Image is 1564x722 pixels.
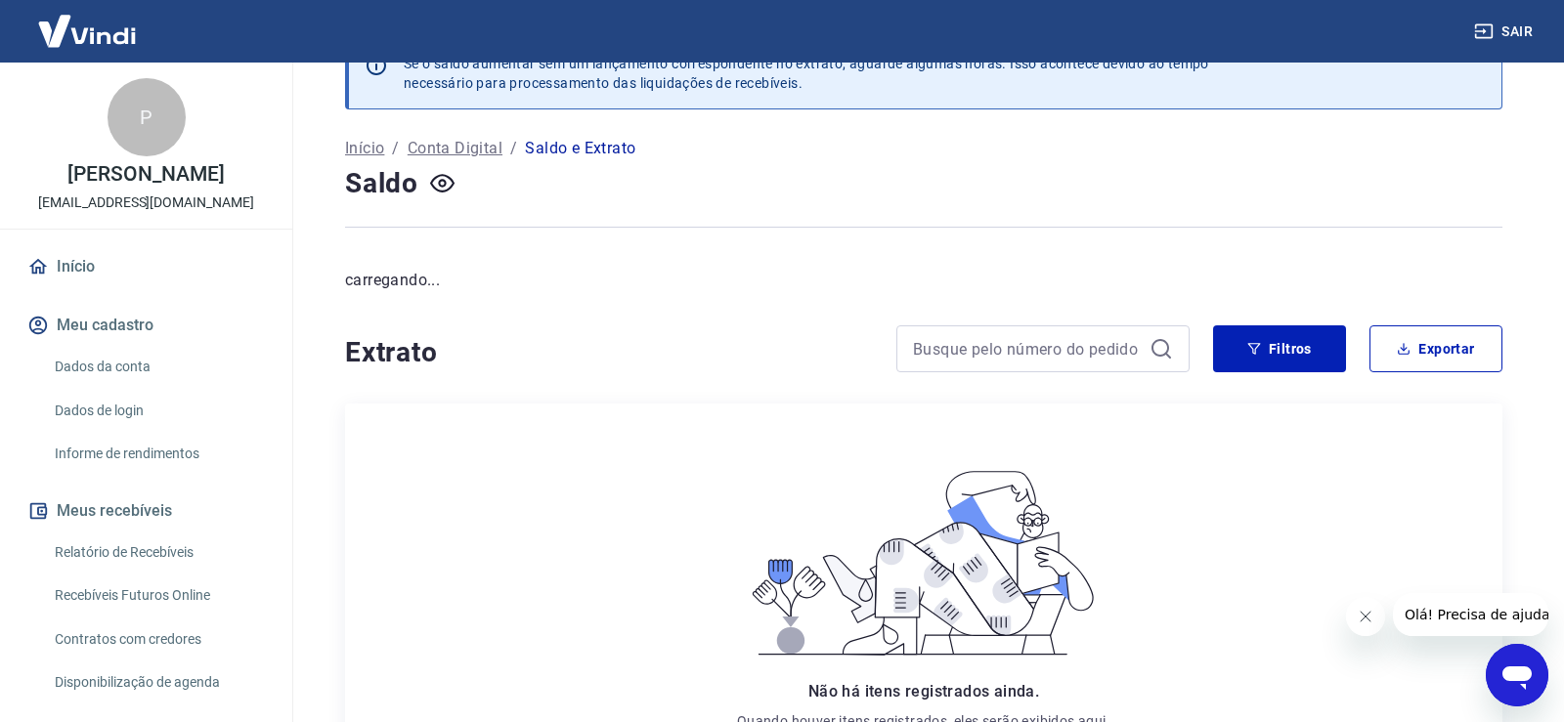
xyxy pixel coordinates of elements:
iframe: Mensagem da empresa [1393,593,1548,636]
a: Início [23,245,269,288]
iframe: Fechar mensagem [1346,597,1385,636]
button: Filtros [1213,325,1346,372]
span: Não há itens registrados ainda. [808,682,1039,701]
a: Início [345,137,384,160]
button: Meus recebíveis [23,489,269,532]
iframe: Botão para abrir a janela de mensagens [1486,644,1548,706]
a: Recebíveis Futuros Online [47,575,269,616]
p: carregando... [345,269,1502,292]
button: Exportar [1369,325,1502,372]
p: Saldo e Extrato [525,137,635,160]
a: Dados de login [47,391,269,431]
h4: Extrato [345,333,873,372]
a: Contratos com credores [47,619,269,659]
span: Olá! Precisa de ajuda? [12,14,164,29]
p: Se o saldo aumentar sem um lançamento correspondente no extrato, aguarde algumas horas. Isso acon... [404,54,1209,93]
input: Busque pelo número do pedido [913,334,1142,363]
button: Meu cadastro [23,304,269,347]
p: [EMAIL_ADDRESS][DOMAIN_NAME] [38,192,254,213]
a: Conta Digital [408,137,502,160]
p: [PERSON_NAME] [67,164,224,185]
div: P [108,78,186,156]
p: / [392,137,399,160]
button: Sair [1470,14,1541,50]
a: Dados da conta [47,347,269,387]
a: Disponibilização de agenda [47,662,269,702]
a: Informe de rendimentos [47,434,269,474]
p: / [510,137,517,160]
a: Relatório de Recebíveis [47,532,269,573]
img: Vindi [23,1,151,61]
h4: Saldo [345,164,418,203]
